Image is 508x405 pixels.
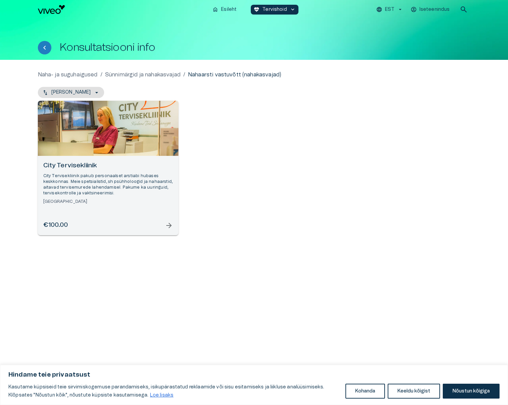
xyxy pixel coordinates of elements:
p: / [183,71,185,79]
p: Iseteenindus [419,6,450,13]
h6: City Tervisekliinik [43,161,173,170]
h6: €100.00 [43,221,68,230]
button: EST [375,5,404,15]
h1: Konsultatsiooni info [59,42,155,53]
button: [PERSON_NAME] [38,87,104,98]
p: Nahaarsti vastuvõtt (nahakasvajad) [188,71,281,79]
span: Help [34,5,45,11]
p: Kasutame küpsiseid teie sirvimiskogemuse parandamiseks, isikupärastatud reklaamide või sisu esita... [8,383,340,399]
a: Loe lisaks [150,392,174,398]
img: City Tervisekliinik logo [43,106,70,115]
button: Keeldu kõigist [388,384,440,399]
a: Navigate to homepage [38,5,207,14]
button: open search modal [457,3,470,16]
span: arrow_forward [165,221,173,230]
a: Sünnimärgid ja nahakasvajad [105,71,180,79]
span: search [460,5,468,14]
button: Tagasi [38,41,51,54]
button: Iseteenindus [410,5,452,15]
p: EST [385,6,394,13]
a: Open selected supplier available booking dates [38,101,178,235]
p: Hindame teie privaatsust [8,371,500,379]
button: ecg_heartTervishoidkeyboard_arrow_down [251,5,298,15]
p: Tervishoid [262,6,287,13]
span: ecg_heart [253,6,260,13]
button: Kohanda [345,384,385,399]
p: Esileht [221,6,237,13]
p: / [100,71,102,79]
span: keyboard_arrow_down [290,6,296,13]
a: Naha- ja suguhaigused [38,71,98,79]
p: [PERSON_NAME] [51,89,91,96]
p: City Tervisekliinik pakub personaalset arstiabi hubases keskkonnas. Meie spetsialistid, sh psühho... [43,173,173,196]
span: home [212,6,218,13]
h6: [GEOGRAPHIC_DATA] [43,199,173,205]
img: Viveo logo [38,5,65,14]
button: Nõustun kõigiga [443,384,500,399]
button: homeEsileht [210,5,240,15]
